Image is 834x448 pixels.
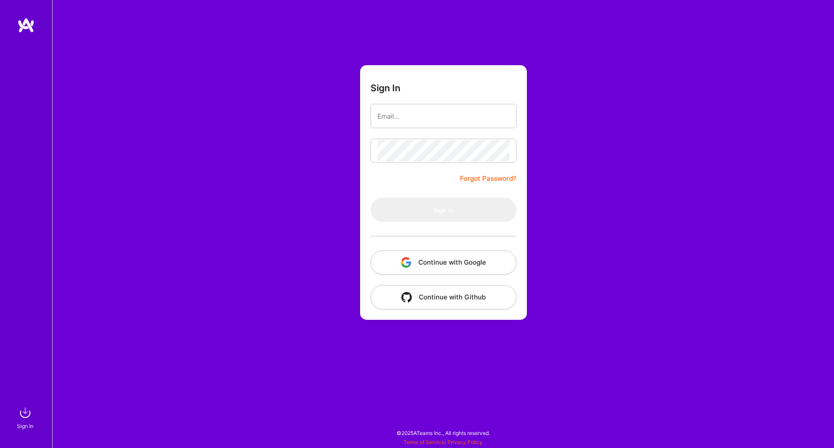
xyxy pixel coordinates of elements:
[371,285,516,309] button: Continue with Github
[404,439,444,445] a: Terms of Service
[17,421,33,431] div: Sign In
[17,17,35,33] img: logo
[371,198,516,222] button: Sign In
[18,404,34,431] a: sign inSign In
[17,404,34,421] img: sign in
[460,173,516,184] a: Forgot Password?
[404,439,483,445] span: |
[377,105,510,127] input: Email...
[401,257,411,268] img: icon
[52,422,834,444] div: © 2025 ATeams Inc., All rights reserved.
[371,83,400,93] h3: Sign In
[447,439,483,445] a: Privacy Policy
[401,292,412,302] img: icon
[371,250,516,275] button: Continue with Google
